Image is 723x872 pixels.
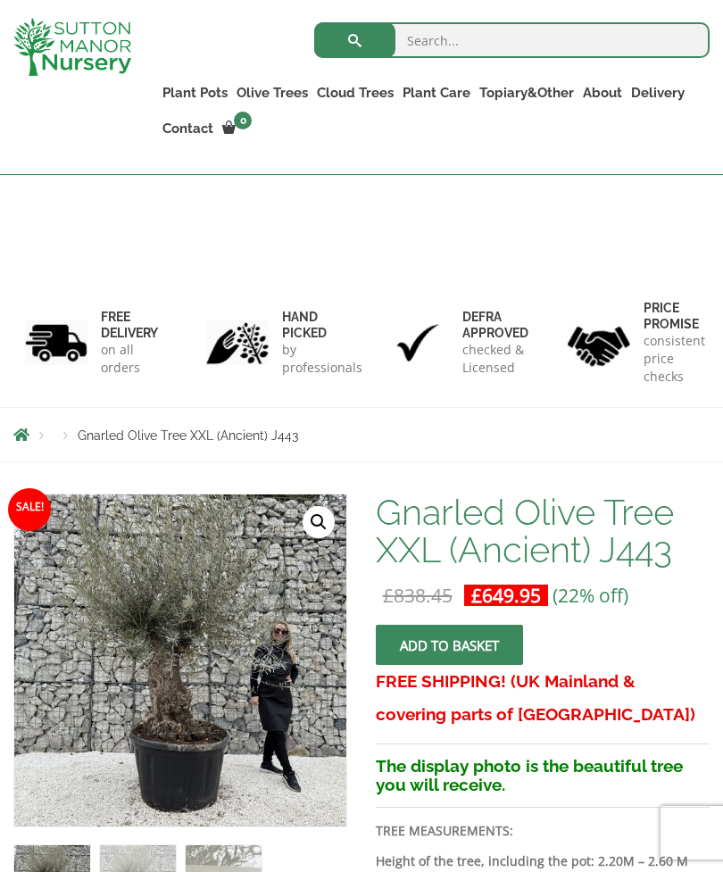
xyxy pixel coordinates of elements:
h3: FREE SHIPPING! (UK Mainland & covering parts of [GEOGRAPHIC_DATA]) [376,665,710,731]
h6: FREE DELIVERY [101,309,158,341]
button: Add to basket [376,625,523,665]
input: Search... [314,22,710,58]
span: (22% off) [553,583,628,608]
img: 2.jpg [206,320,269,366]
a: Topiary&Other [475,80,578,105]
span: 0 [234,112,252,129]
img: Gnarled Olive Tree XXL (Ancient) J443 - 5EE15DF8 83D1 43AB 9408 091DC4405288 scaled [14,494,346,826]
img: 4.jpg [568,315,630,370]
a: Plant Care [398,80,475,105]
nav: Breadcrumbs [13,428,710,442]
bdi: 649.95 [471,583,541,608]
h3: The display photo is the beautiful tree you will receive. [376,757,710,794]
h6: Defra approved [462,309,528,341]
a: Contact [158,116,218,141]
a: Plant Pots [158,80,232,105]
img: 1.jpg [25,320,87,366]
span: Sale! [8,488,51,531]
h1: Gnarled Olive Tree XXL (Ancient) J443 [376,494,710,569]
a: Cloud Trees [312,80,398,105]
img: Gnarled Olive Tree XXL (Ancient) J443 - 97EAF074 22AA 4741 99A4 45751828FB96 scaled [346,494,678,826]
a: Olive Trees [232,80,312,105]
img: 3.jpg [386,320,449,366]
p: consistent price checks [644,332,705,386]
span: Gnarled Olive Tree XXL (Ancient) J443 [78,428,298,443]
a: About [578,80,627,105]
img: logo [13,18,131,76]
h6: Price promise [644,300,705,332]
span: £ [471,583,482,608]
a: 0 [218,116,257,141]
p: by professionals [282,341,362,377]
b: Height of the tree, including the pot: 2.20M – 2.60 M [376,852,688,869]
bdi: 838.45 [383,583,453,608]
a: Delivery [627,80,689,105]
p: on all orders [101,341,158,377]
a: View full-screen image gallery [303,506,335,538]
strong: TREE MEASUREMENTS: [376,822,513,839]
span: £ [383,583,394,608]
h6: hand picked [282,309,362,341]
p: checked & Licensed [462,341,528,377]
